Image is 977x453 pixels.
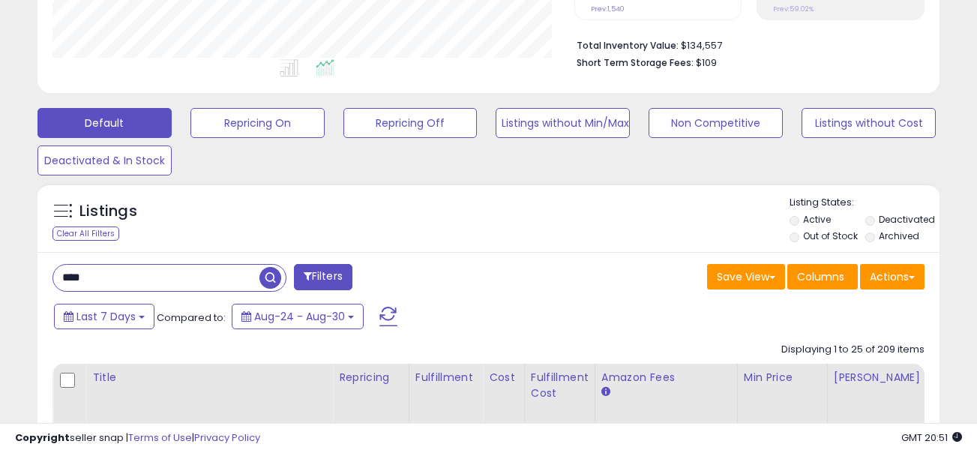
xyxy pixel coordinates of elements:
[190,108,325,138] button: Repricing On
[601,370,731,385] div: Amazon Fees
[577,39,679,52] b: Total Inventory Value:
[54,304,154,329] button: Last 7 Days
[649,108,783,138] button: Non Competitive
[773,4,814,13] small: Prev: 59.02%
[591,4,625,13] small: Prev: 1,540
[577,56,694,69] b: Short Term Storage Fees:
[707,264,785,289] button: Save View
[489,370,518,385] div: Cost
[803,213,831,226] label: Active
[37,108,172,138] button: Default
[339,370,403,385] div: Repricing
[92,370,326,385] div: Title
[860,264,925,289] button: Actions
[254,309,345,324] span: Aug-24 - Aug-30
[531,370,589,401] div: Fulfillment Cost
[52,226,119,241] div: Clear All Filters
[157,310,226,325] span: Compared to:
[496,108,630,138] button: Listings without Min/Max
[797,269,844,284] span: Columns
[343,108,478,138] button: Repricing Off
[744,370,821,385] div: Min Price
[781,343,925,357] div: Displaying 1 to 25 of 209 items
[879,229,919,242] label: Archived
[901,430,962,445] span: 2025-09-7 20:51 GMT
[803,229,858,242] label: Out of Stock
[879,213,935,226] label: Deactivated
[802,108,936,138] button: Listings without Cost
[37,145,172,175] button: Deactivated & In Stock
[834,370,923,385] div: [PERSON_NAME]
[577,35,913,53] li: $134,557
[696,55,717,70] span: $109
[790,196,940,210] p: Listing States:
[415,370,476,385] div: Fulfillment
[194,430,260,445] a: Privacy Policy
[15,431,260,445] div: seller snap | |
[79,201,137,222] h5: Listings
[601,385,610,399] small: Amazon Fees.
[294,264,352,290] button: Filters
[15,430,70,445] strong: Copyright
[128,430,192,445] a: Terms of Use
[787,264,858,289] button: Columns
[76,309,136,324] span: Last 7 Days
[232,304,364,329] button: Aug-24 - Aug-30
